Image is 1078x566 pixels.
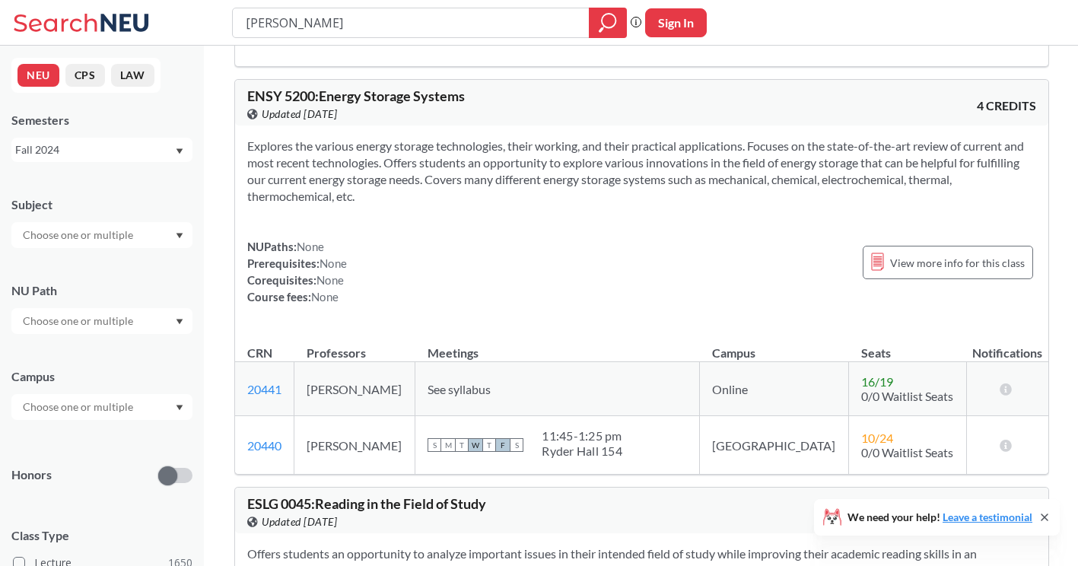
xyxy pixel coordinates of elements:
p: Honors [11,466,52,484]
div: NU Path [11,282,192,299]
span: 0/0 Waitlist Seats [861,389,953,403]
button: LAW [111,64,154,87]
span: ENSY 5200 : Energy Storage Systems [247,87,465,104]
th: Campus [700,329,849,362]
svg: magnifying glass [599,12,617,33]
span: None [311,290,339,304]
div: Subject [11,196,192,213]
span: Updated [DATE] [262,106,337,122]
div: Ryder Hall 154 [542,444,622,459]
input: Choose one or multiple [15,226,143,244]
button: CPS [65,64,105,87]
td: [PERSON_NAME] [294,416,415,475]
section: Explores the various energy storage technologies, their working, and their practical applications... [247,138,1036,205]
span: F [496,438,510,452]
td: [PERSON_NAME] [294,362,415,416]
span: 10 / 24 [861,431,893,445]
div: Dropdown arrow [11,222,192,248]
input: Class, professor, course number, "phrase" [244,10,578,36]
button: NEU [17,64,59,87]
span: Updated [DATE] [262,514,337,530]
div: Dropdown arrow [11,308,192,334]
span: View more info for this class [890,253,1025,272]
svg: Dropdown arrow [176,233,183,239]
svg: Dropdown arrow [176,319,183,325]
span: ESLG 0045 : Reading in the Field of Study [247,495,486,512]
span: See syllabus [428,382,491,396]
span: Class Type [11,527,192,544]
span: None [316,273,344,287]
th: Meetings [415,329,700,362]
div: NUPaths: Prerequisites: Corequisites: Course fees: [247,238,347,305]
span: S [510,438,523,452]
svg: Dropdown arrow [176,405,183,411]
span: None [297,240,324,253]
span: S [428,438,441,452]
span: M [441,438,455,452]
td: Online [700,362,849,416]
div: 11:45 - 1:25 pm [542,428,622,444]
span: 0/0 Waitlist Seats [861,445,953,459]
button: Sign In [645,8,707,37]
span: W [469,438,482,452]
th: Seats [849,329,967,362]
input: Choose one or multiple [15,312,143,330]
span: We need your help! [847,512,1032,523]
div: magnifying glass [589,8,627,38]
span: 4 CREDITS [977,97,1036,114]
th: Notifications [967,329,1048,362]
td: [GEOGRAPHIC_DATA] [700,416,849,475]
div: CRN [247,345,272,361]
span: 16 / 19 [861,374,893,389]
svg: Dropdown arrow [176,148,183,154]
div: Dropdown arrow [11,394,192,420]
th: Professors [294,329,415,362]
input: Choose one or multiple [15,398,143,416]
div: Semesters [11,112,192,129]
span: T [482,438,496,452]
span: T [455,438,469,452]
div: Campus [11,368,192,385]
div: Fall 2024Dropdown arrow [11,138,192,162]
a: 20441 [247,382,281,396]
span: None [320,256,347,270]
a: 20440 [247,438,281,453]
a: Leave a testimonial [943,510,1032,523]
div: Fall 2024 [15,141,174,158]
